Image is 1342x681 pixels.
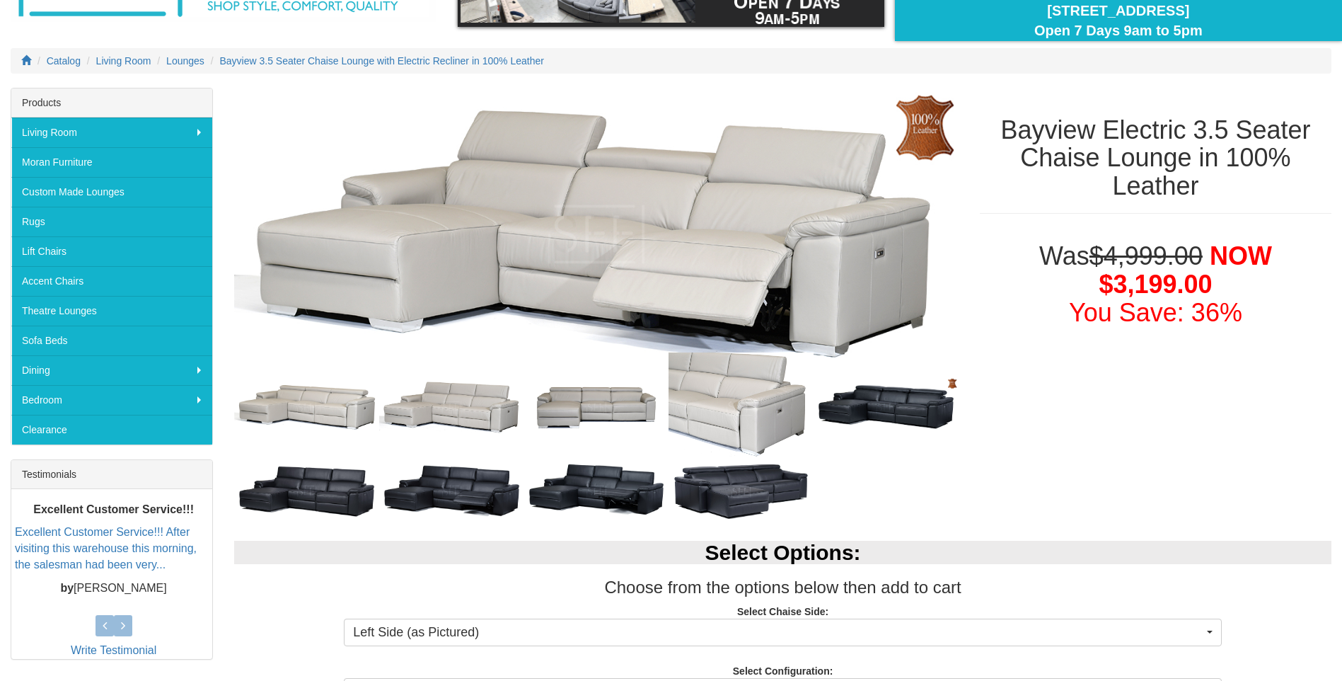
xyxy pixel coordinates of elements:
button: Left Side (as Pictured) [344,619,1222,647]
b: Select Options: [705,541,861,564]
a: Write Testimonial [71,644,156,656]
strong: Select Chaise Side: [737,606,828,617]
span: Left Side (as Pictured) [353,624,1203,642]
strong: Select Configuration: [733,665,833,677]
a: Rugs [11,207,212,236]
h3: Choose from the options below then add to cart [234,578,1331,597]
a: Clearance [11,415,212,445]
a: Excellent Customer Service!!! After visiting this warehouse this morning, the salesman had been v... [15,526,197,571]
a: Living Room [11,118,212,147]
div: Products [11,88,212,118]
b: by [60,582,74,594]
a: Lift Chairs [11,236,212,266]
a: Bedroom [11,385,212,415]
a: Custom Made Lounges [11,177,212,207]
a: Catalog [47,55,81,67]
a: Accent Chairs [11,266,212,296]
a: Bayview 3.5 Seater Chaise Lounge with Electric Recliner in 100% Leather [220,55,544,67]
a: Living Room [96,55,151,67]
a: Lounges [166,55,204,67]
h1: Was [980,242,1331,326]
span: NOW $3,199.00 [1099,241,1271,299]
p: [PERSON_NAME] [15,580,212,597]
h1: Bayview Electric 3.5 Seater Chaise Lounge in 100% Leather [980,116,1331,200]
b: Excellent Customer Service!!! [33,503,194,515]
a: Sofa Beds [11,326,212,355]
font: You Save: 36% [1069,298,1242,327]
a: Dining [11,355,212,385]
div: Testimonials [11,460,212,489]
del: $4,999.00 [1089,241,1203,270]
a: Moran Furniture [11,147,212,177]
a: Theatre Lounges [11,296,212,326]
